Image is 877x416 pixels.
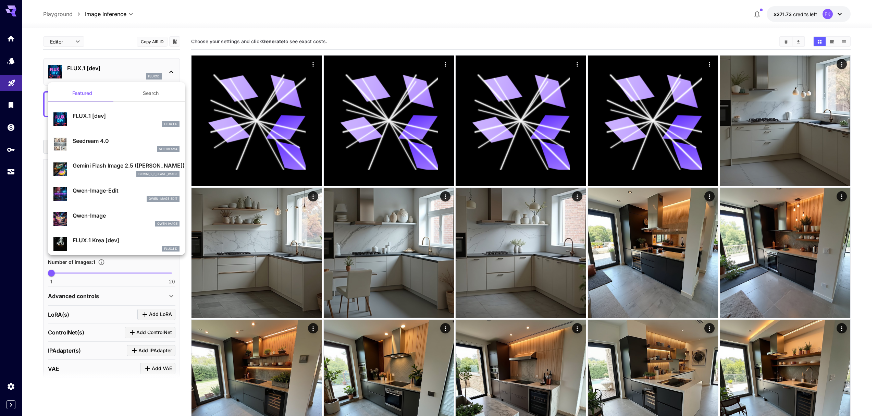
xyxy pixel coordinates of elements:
[73,137,180,145] p: Seedream 4.0
[149,196,177,201] p: qwen_image_edit
[53,134,180,155] div: Seedream 4.0seedream4
[53,233,180,254] div: FLUX.1 Krea [dev]FLUX.1 D
[53,109,180,130] div: FLUX.1 [dev]FLUX.1 D
[53,209,180,230] div: Qwen-ImageQwen Image
[53,184,180,205] div: Qwen-Image-Editqwen_image_edit
[164,122,177,126] p: FLUX.1 D
[73,211,180,220] p: Qwen-Image
[116,85,185,101] button: Search
[159,147,177,151] p: seedream4
[73,161,180,170] p: Gemini Flash Image 2.5 ([PERSON_NAME])
[73,236,180,244] p: FLUX.1 Krea [dev]
[48,85,116,101] button: Featured
[73,112,180,120] p: FLUX.1 [dev]
[73,186,180,195] p: Qwen-Image-Edit
[53,159,180,180] div: Gemini Flash Image 2.5 ([PERSON_NAME])gemini_2_5_flash_image
[157,221,177,226] p: Qwen Image
[164,246,177,251] p: FLUX.1 D
[138,172,177,176] p: gemini_2_5_flash_image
